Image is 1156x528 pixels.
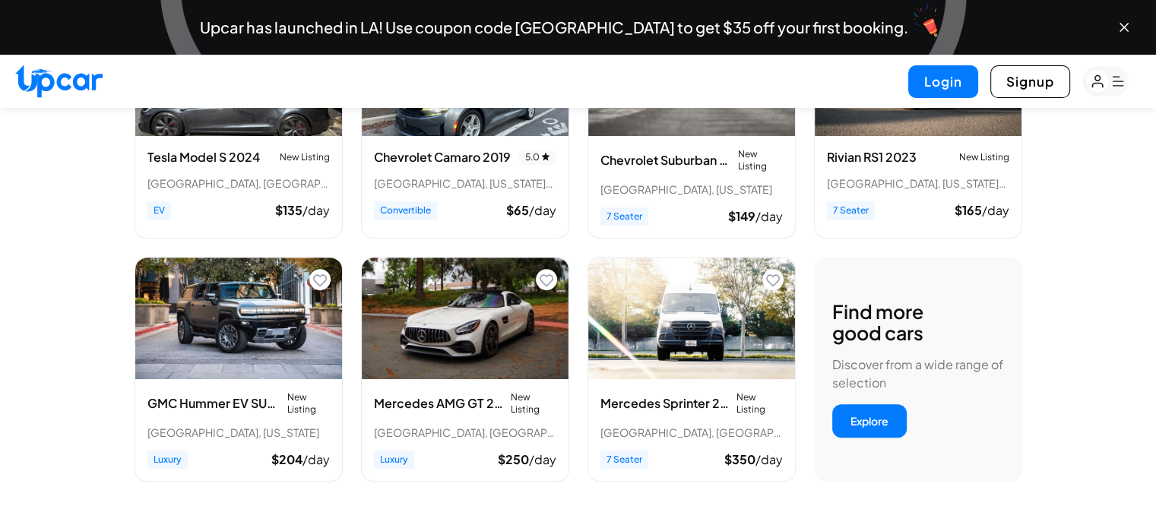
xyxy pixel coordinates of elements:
[600,451,648,469] span: 7 Seater
[147,148,260,166] h3: Tesla Model S 2024
[600,425,783,440] div: [GEOGRAPHIC_DATA], [GEOGRAPHIC_DATA]
[275,202,302,218] span: $ 135
[271,451,302,467] span: $ 204
[361,14,569,239] div: View details for Chevrolet Camaro 2019
[529,451,556,467] span: /day
[506,202,529,218] span: $ 65
[374,394,505,413] h3: Mercedes AMG GT 2020
[908,65,978,98] button: Login
[15,65,103,97] img: Upcar Logo
[600,207,648,226] span: 7 Seater
[498,451,529,467] span: $ 250
[280,151,330,163] span: New Listing
[147,394,282,413] h3: GMC Hummer EV SUV 2024
[147,201,171,220] span: EV
[361,257,569,482] div: View details for Mercedes AMG GT 2020
[362,258,568,379] img: Mercedes AMG GT 2020
[302,202,330,218] span: /day
[147,425,330,440] div: [GEOGRAPHIC_DATA], [US_STATE]
[600,394,731,413] h3: Mercedes Sprinter 2025
[832,356,1004,392] p: Discover from a wide range of selection
[955,202,982,218] span: $ 165
[1116,20,1132,35] button: Close banner
[374,425,556,440] div: [GEOGRAPHIC_DATA], [GEOGRAPHIC_DATA]
[827,175,1009,191] div: [GEOGRAPHIC_DATA], [US_STATE] • 2 trips
[541,152,550,161] img: star
[959,151,1009,163] span: New Listing
[832,404,907,438] button: Explore
[600,182,783,197] div: [GEOGRAPHIC_DATA], [US_STATE]
[147,451,188,469] span: Luxury
[737,148,782,172] span: New Listing
[135,14,343,239] div: View details for Tesla Model S 2024
[755,451,783,467] span: /day
[135,258,342,379] img: GMC Hummer EV SUV 2024
[982,202,1009,218] span: /day
[147,175,330,191] div: [GEOGRAPHIC_DATA], [GEOGRAPHIC_DATA]
[529,202,556,218] span: /day
[302,451,330,467] span: /day
[724,451,755,467] span: $ 350
[588,258,795,379] img: Mercedes Sprinter 2025
[588,14,796,239] div: View details for Chevrolet Suburban 2016
[728,208,755,224] span: $ 149
[832,301,923,343] h3: Find more good cars
[374,175,556,191] div: [GEOGRAPHIC_DATA], [US_STATE] • 2 trips
[511,391,556,416] span: New Listing
[200,20,908,35] span: Upcar has launched in LA! Use coupon code [GEOGRAPHIC_DATA] to get $35 off your first booking.
[309,269,331,290] button: Add to favorites
[814,14,1022,239] div: View details for Rivian RS1 2023
[736,391,782,416] span: New Listing
[536,269,557,290] button: Add to favorites
[588,257,796,482] div: View details for Mercedes Sprinter 2025
[287,391,329,416] span: New Listing
[374,451,414,469] span: Luxury
[755,208,783,224] span: /day
[519,150,556,165] div: 5.0
[827,148,917,166] h3: Rivian RS1 2023
[600,151,732,169] h3: Chevrolet Suburban 2016
[762,269,784,290] button: Add to favorites
[827,201,875,220] span: 7 Seater
[135,257,343,482] div: View details for GMC Hummer EV SUV 2024
[990,65,1070,98] button: Signup
[374,201,437,220] span: Convertible
[374,148,511,166] h3: Chevrolet Camaro 2019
